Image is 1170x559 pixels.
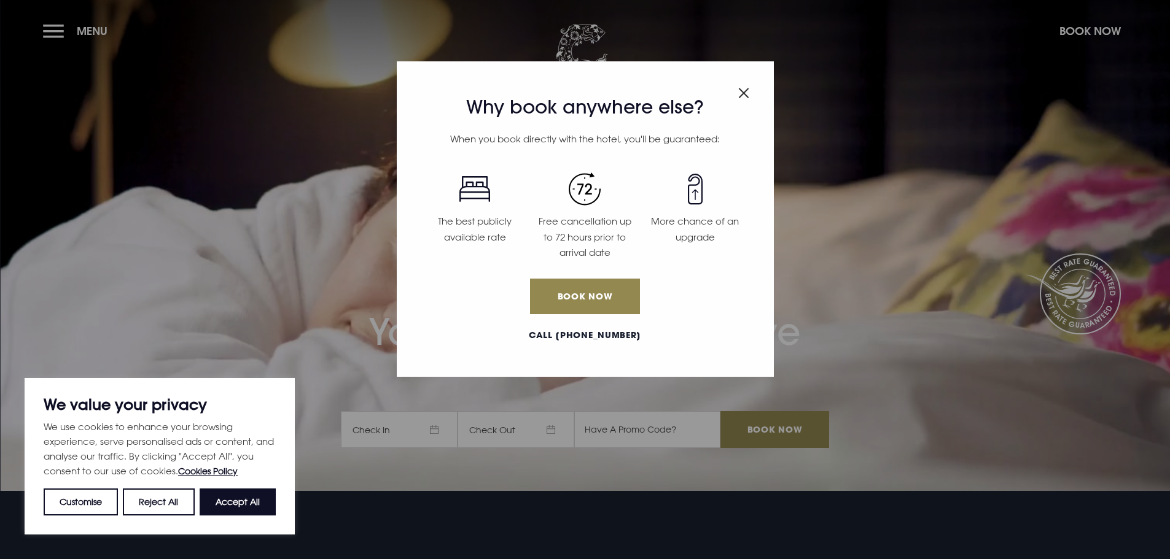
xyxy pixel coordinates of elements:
[123,488,194,515] button: Reject All
[647,214,743,245] p: More chance of an upgrade
[200,488,276,515] button: Accept All
[530,279,639,314] a: Book Now
[537,214,633,261] p: Free cancellation up to 72 hours prior to arrival date
[420,96,751,118] h3: Why book anywhere else?
[738,81,749,101] button: Close modal
[44,488,118,515] button: Customise
[420,329,751,342] a: Call [PHONE_NUMBER]
[44,397,276,412] p: We value your privacy
[44,419,276,479] p: We use cookies to enhance your browsing experience, serve personalised ads or content, and analys...
[427,214,523,245] p: The best publicly available rate
[178,466,238,476] a: Cookies Policy
[420,131,751,147] p: When you book directly with the hotel, you'll be guaranteed:
[25,378,295,534] div: We value your privacy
